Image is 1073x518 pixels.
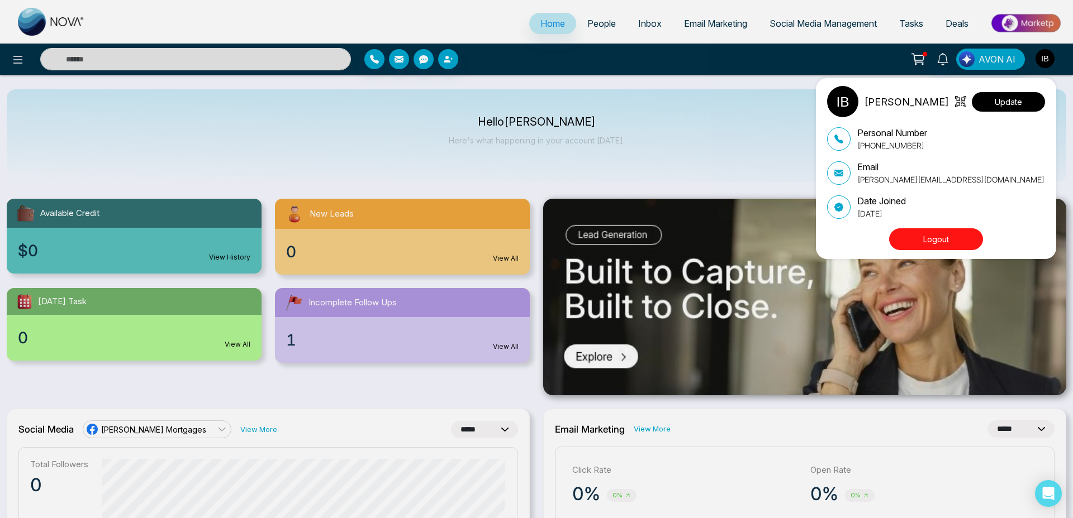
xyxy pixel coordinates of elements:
p: Email [857,160,1044,174]
p: Date Joined [857,194,906,208]
div: Open Intercom Messenger [1035,480,1062,507]
p: [PERSON_NAME] [864,94,949,109]
p: [PHONE_NUMBER] [857,140,927,151]
p: Personal Number [857,126,927,140]
p: [PERSON_NAME][EMAIL_ADDRESS][DOMAIN_NAME] [857,174,1044,185]
button: Update [972,92,1045,112]
button: Logout [889,228,983,250]
p: [DATE] [857,208,906,219]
